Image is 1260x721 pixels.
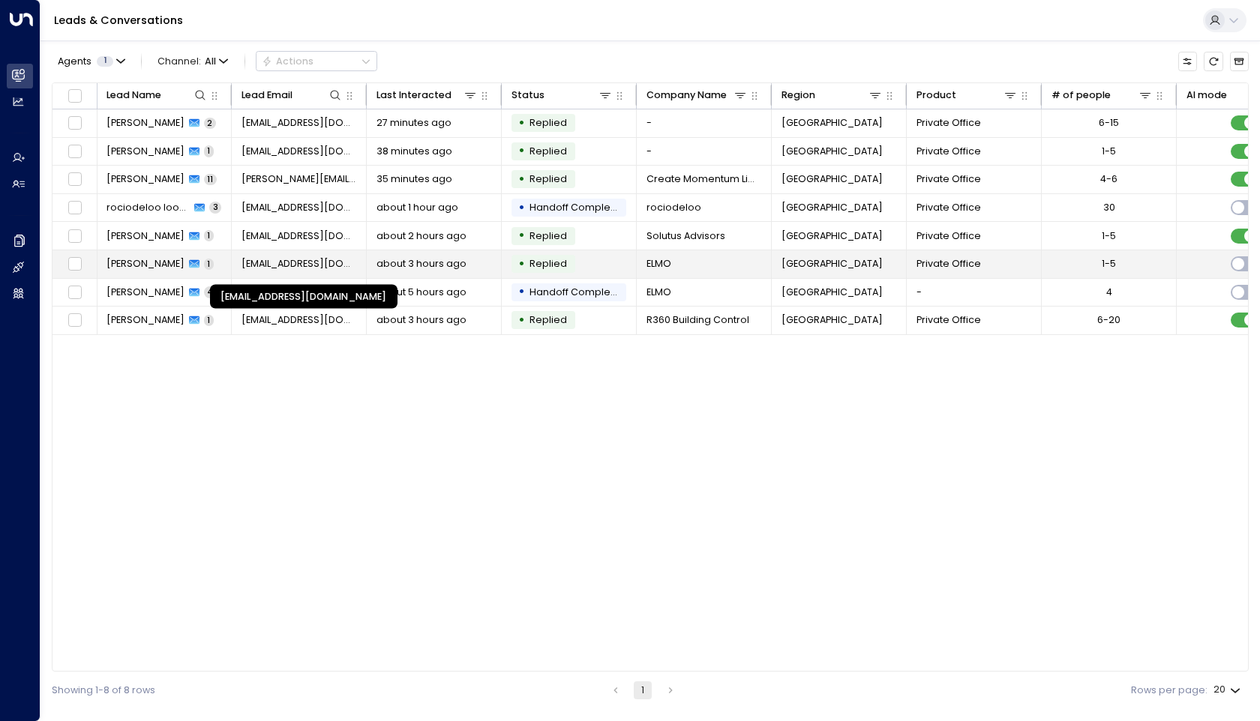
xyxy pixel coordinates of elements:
div: • [518,309,525,332]
span: Toggle select all [66,87,83,104]
div: 20 [1213,680,1243,700]
span: about 1 hour ago [376,201,458,214]
a: Leads & Conversations [54,13,183,28]
span: 27 minutes ago [376,116,451,130]
button: page 1 [634,681,652,699]
div: Region [781,87,883,103]
span: London [781,201,883,214]
span: Amelia Coll [106,172,184,186]
span: Agents [58,57,91,67]
span: ELMO [646,257,671,271]
span: Solutus Advisors [646,229,725,243]
div: 6-15 [1099,116,1119,130]
div: Last Interacted [376,87,478,103]
div: • [518,139,525,163]
div: Showing 1-8 of 8 rows [52,684,155,698]
button: Archived Leads [1230,52,1249,70]
div: 6-20 [1097,313,1120,327]
td: - [637,109,772,137]
span: Toggle select row [66,171,83,188]
span: All [205,56,216,67]
div: AI mode [1186,87,1227,103]
span: 1 [204,145,214,157]
span: Replied [529,145,567,157]
span: about 5 hours ago [376,286,466,299]
span: amelia.coll@create-momentum.co.uk [241,172,357,186]
span: emma.chandler95@outlook.com [241,257,357,271]
span: R360 Building Control [646,313,749,327]
span: rociodeloo [646,201,701,214]
span: Private Office [916,145,981,158]
span: Channel: [152,52,233,70]
span: aohorne9@gmail.com [241,116,357,130]
div: # of people [1051,87,1111,103]
div: Region [781,87,815,103]
div: Company Name [646,87,727,103]
label: Rows per page: [1131,684,1207,698]
div: # of people [1051,87,1153,103]
span: London [781,172,883,186]
span: Toggle select row [66,115,83,132]
span: Emma Chandler [106,286,184,299]
span: 1 [204,259,214,270]
span: Refresh [1204,52,1222,70]
span: Toggle select row [66,143,83,160]
span: about 2 hours ago [376,229,466,243]
div: 1-5 [1102,145,1116,158]
div: 1-5 [1102,229,1116,243]
span: Handoff Completed [529,286,627,298]
div: • [518,280,525,304]
div: Status [511,87,544,103]
div: Last Interacted [376,87,451,103]
span: Private Office [916,229,981,243]
span: about 3 hours ago [376,257,466,271]
span: London [781,145,883,158]
span: martinsmith@r360group.com [241,313,357,327]
div: Product [916,87,1018,103]
span: ELMO [646,286,671,299]
span: Handoff Completed [529,201,627,214]
div: Company Name [646,87,748,103]
span: Private Office [916,313,981,327]
span: 1 [204,230,214,241]
span: Private Office [916,201,981,214]
span: London [781,116,883,130]
span: Replied [529,229,567,242]
button: Agents1 [52,52,130,70]
div: Lead Name [106,87,208,103]
span: 3 [209,202,221,213]
div: [EMAIL_ADDRESS][DOMAIN_NAME] [210,284,397,308]
button: Channel:All [152,52,233,70]
span: about 3 hours ago [376,313,466,327]
span: 4 [204,286,217,298]
span: Gareck Wilson [106,229,184,243]
span: Replied [529,313,567,326]
span: Replied [529,172,567,185]
div: 4-6 [1100,172,1117,186]
div: Status [511,87,613,103]
div: • [518,253,525,276]
span: rociodelhfer@gmail.com [241,201,357,214]
span: 11 [204,174,217,185]
div: 4 [1106,286,1112,299]
span: London [781,313,883,327]
span: 2 [204,118,216,129]
div: • [518,112,525,135]
button: Actions [256,51,377,71]
span: Toggle select row [66,284,83,301]
span: London [781,257,883,271]
span: Replied [529,116,567,129]
span: Adam Horne [106,116,184,130]
span: 1 [97,56,113,67]
span: Replied [529,257,567,270]
span: Toggle select row [66,312,83,329]
div: • [518,224,525,247]
span: Toggle select row [66,199,83,217]
span: Martin Smith [106,313,184,327]
span: gwilson@solutus.co.uk [241,229,357,243]
div: 1-5 [1102,257,1116,271]
span: 1 [204,315,214,326]
nav: pagination navigation [606,681,681,699]
span: Private Office [916,257,981,271]
button: Customize [1178,52,1197,70]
